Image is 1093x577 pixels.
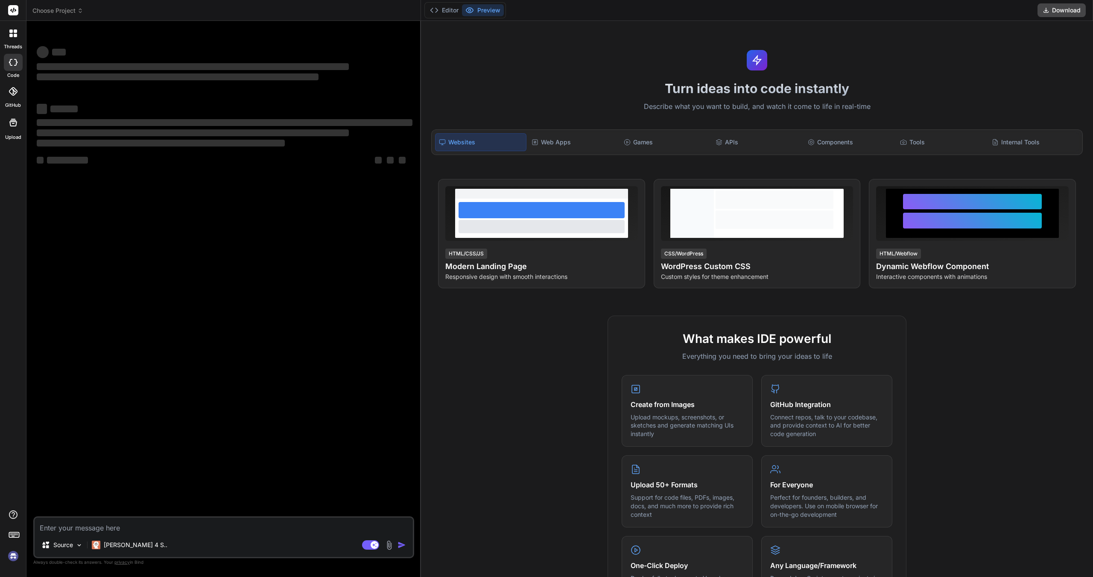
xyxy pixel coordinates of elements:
[661,272,853,281] p: Custom styles for theme enhancement
[426,81,1088,96] h1: Turn ideas into code instantly
[897,133,987,151] div: Tools
[32,6,83,15] span: Choose Project
[76,542,83,549] img: Pick Models
[33,558,414,566] p: Always double-check its answers. Your in Bind
[37,73,319,80] span: ‌
[770,413,883,438] p: Connect repos, talk to your codebase, and provide context to AI for better code generation
[5,134,21,141] label: Upload
[6,549,20,563] img: signin
[770,399,883,410] h4: GitHub Integration
[661,261,853,272] h4: WordPress Custom CSS
[104,541,167,549] p: [PERSON_NAME] 4 S..
[37,129,349,136] span: ‌
[1037,3,1086,17] button: Download
[5,102,21,109] label: GitHub
[770,560,883,571] h4: Any Language/Framework
[435,133,526,151] div: Websites
[876,261,1069,272] h4: Dynamic Webflow Component
[384,540,394,550] img: attachment
[7,72,19,79] label: code
[375,157,382,164] span: ‌
[37,157,44,164] span: ‌
[50,105,78,112] span: ‌
[397,541,406,549] img: icon
[445,249,487,259] div: HTML/CSS/JS
[37,140,285,146] span: ‌
[52,49,66,56] span: ‌
[445,261,638,272] h4: Modern Landing Page
[876,272,1069,281] p: Interactive components with animations
[804,133,895,151] div: Components
[114,559,130,565] span: privacy
[770,480,883,490] h4: For Everyone
[631,399,744,410] h4: Create from Images
[445,272,638,281] p: Responsive design with smooth interactions
[37,63,349,70] span: ‌
[427,4,462,16] button: Editor
[37,46,49,58] span: ‌
[631,560,744,571] h4: One-Click Deploy
[92,541,100,549] img: Claude 4 Sonnet
[37,119,412,126] span: ‌
[770,493,883,518] p: Perfect for founders, builders, and developers. Use on mobile browser for on-the-go development
[622,330,892,348] h2: What makes IDE powerful
[712,133,803,151] div: APIs
[988,133,1079,151] div: Internal Tools
[622,351,892,361] p: Everything you need to bring your ideas to life
[661,249,707,259] div: CSS/WordPress
[876,249,921,259] div: HTML/Webflow
[37,104,47,114] span: ‌
[631,493,744,518] p: Support for code files, PDFs, images, docs, and much more to provide rich context
[631,413,744,438] p: Upload mockups, screenshots, or sketches and generate matching UIs instantly
[53,541,73,549] p: Source
[47,157,88,164] span: ‌
[387,157,394,164] span: ‌
[462,4,504,16] button: Preview
[620,133,711,151] div: Games
[4,43,22,50] label: threads
[528,133,619,151] div: Web Apps
[426,101,1088,112] p: Describe what you want to build, and watch it come to life in real-time
[631,480,744,490] h4: Upload 50+ Formats
[399,157,406,164] span: ‌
